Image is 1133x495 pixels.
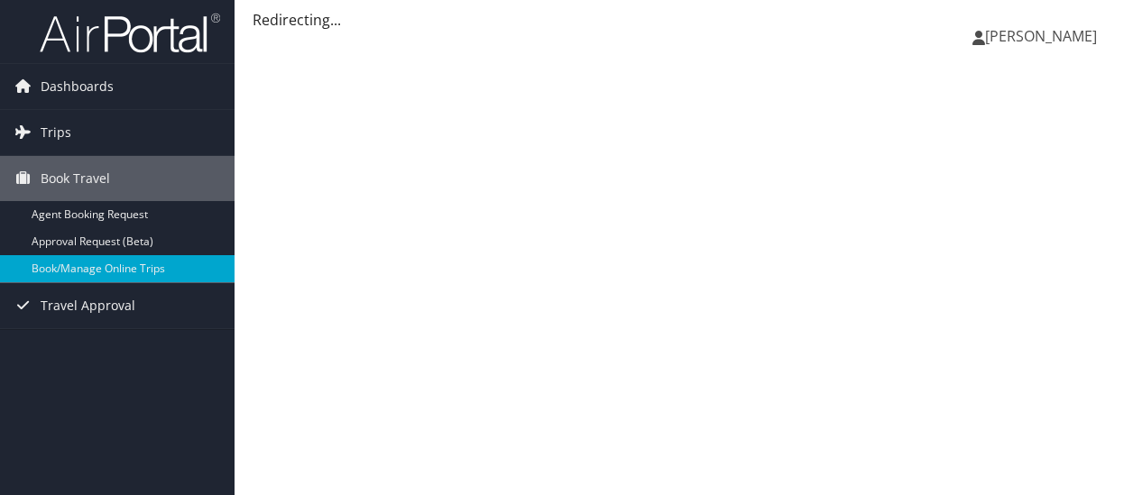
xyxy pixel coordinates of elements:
span: Dashboards [41,64,114,109]
span: Book Travel [41,156,110,201]
span: Trips [41,110,71,155]
div: Redirecting... [253,9,1115,31]
img: airportal-logo.png [40,12,220,54]
span: Travel Approval [41,283,135,328]
span: [PERSON_NAME] [985,26,1097,46]
a: [PERSON_NAME] [972,9,1115,63]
